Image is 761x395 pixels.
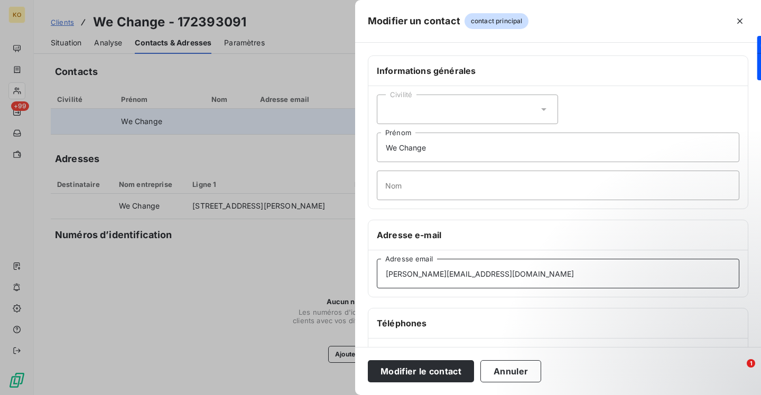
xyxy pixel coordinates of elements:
[725,359,750,384] iframe: Intercom live chat
[377,133,739,162] input: placeholder
[368,14,460,29] h5: Modifier un contact
[465,13,529,29] span: contact principal
[377,171,739,200] input: placeholder
[377,317,739,330] h6: Téléphones
[747,359,755,368] span: 1
[377,64,739,77] h6: Informations générales
[480,360,541,382] button: Annuler
[368,360,474,382] button: Modifier le contact
[550,293,761,366] iframe: Intercom notifications message
[377,259,739,288] input: placeholder
[377,229,739,241] h6: Adresse e-mail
